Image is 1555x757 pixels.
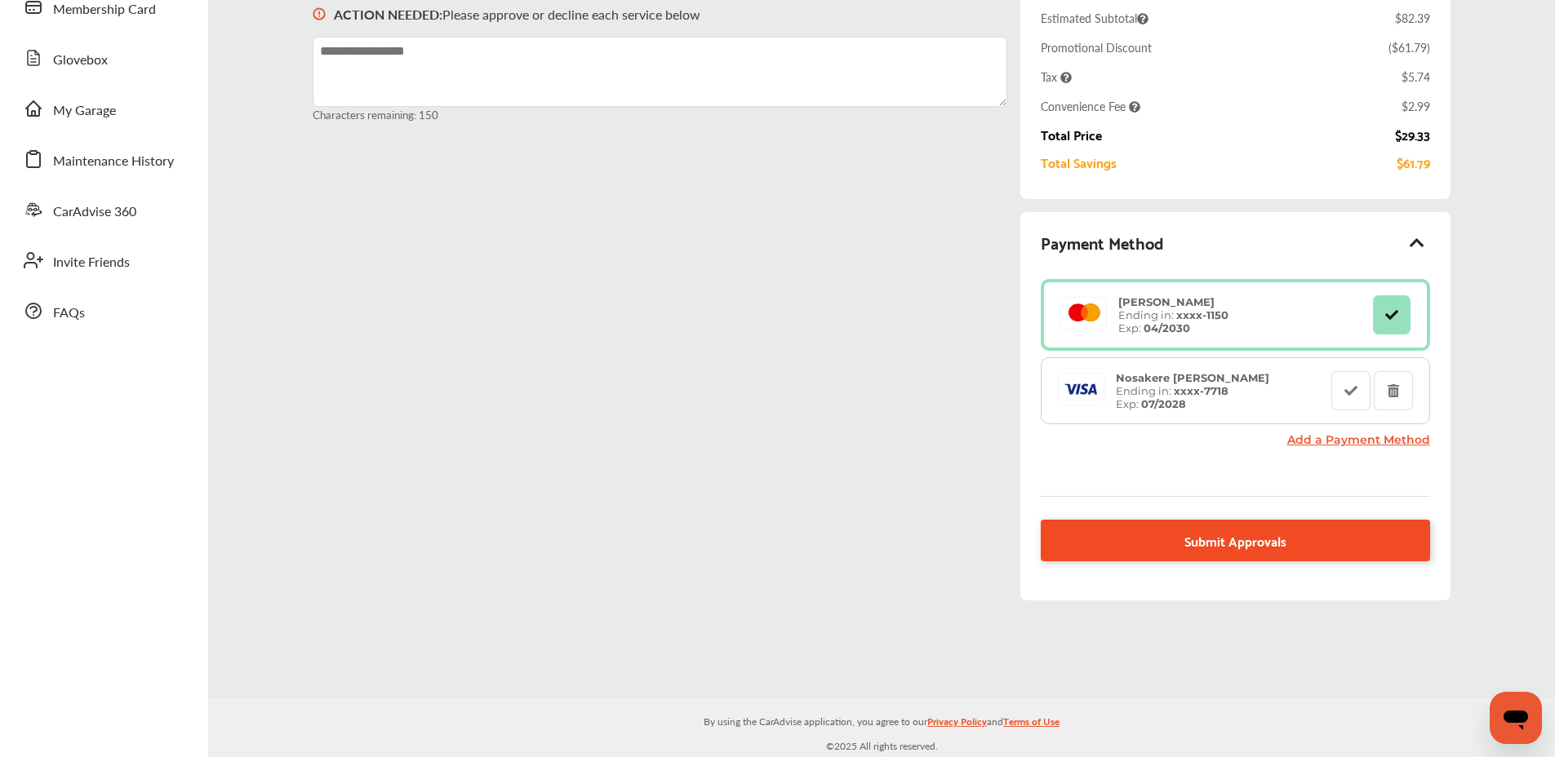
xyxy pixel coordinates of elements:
div: © 2025 All rights reserved. [208,698,1555,757]
small: Characters remaining: 150 [313,107,1007,122]
div: $5.74 [1402,69,1430,85]
div: $2.99 [1402,98,1430,114]
a: CarAdvise 360 [15,188,192,231]
span: FAQs [53,303,85,324]
strong: [PERSON_NAME] [1118,295,1215,308]
span: CarAdvise 360 [53,201,136,223]
span: Estimated Subtotal [1041,10,1148,26]
strong: xxxx- 7718 [1174,384,1228,397]
strong: Nosakere [PERSON_NAME] [1116,371,1269,384]
a: Submit Approvals [1041,520,1429,561]
span: Tax [1041,69,1072,85]
a: Privacy Policy [927,712,987,737]
div: $61.79 [1397,155,1430,170]
div: Total Savings [1041,155,1117,170]
b: ACTION NEEDED : [334,5,442,24]
a: FAQs [15,290,192,332]
div: $82.39 [1395,10,1430,26]
div: Promotional Discount [1041,39,1152,55]
a: Invite Friends [15,239,192,281]
div: Payment Method [1041,228,1429,256]
span: Convenience Fee [1041,98,1140,114]
a: Glovebox [15,37,192,79]
div: Ending in: Exp: [1108,371,1277,410]
span: Glovebox [53,50,108,71]
span: Invite Friends [53,252,130,273]
strong: 07/2028 [1141,397,1186,410]
iframe: Button to launch messaging window [1490,692,1542,744]
strong: 04/2030 [1144,321,1190,334]
span: Maintenance History [53,151,174,172]
a: Add a Payment Method [1287,432,1430,447]
a: Maintenance History [15,138,192,180]
div: Ending in: Exp: [1110,295,1237,334]
p: By using the CarAdvise application, you agree to our and [208,712,1555,729]
span: Submit Approvals [1184,529,1286,551]
div: ( $61.79 ) [1388,39,1430,55]
strong: xxxx- 1150 [1176,308,1228,321]
span: My Garage [53,100,116,122]
a: My Garage [15,87,192,130]
div: Total Price [1041,127,1102,142]
div: $29.33 [1395,127,1430,142]
p: Please approve or decline each service below [334,5,700,24]
a: Terms of Use [1003,712,1060,737]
